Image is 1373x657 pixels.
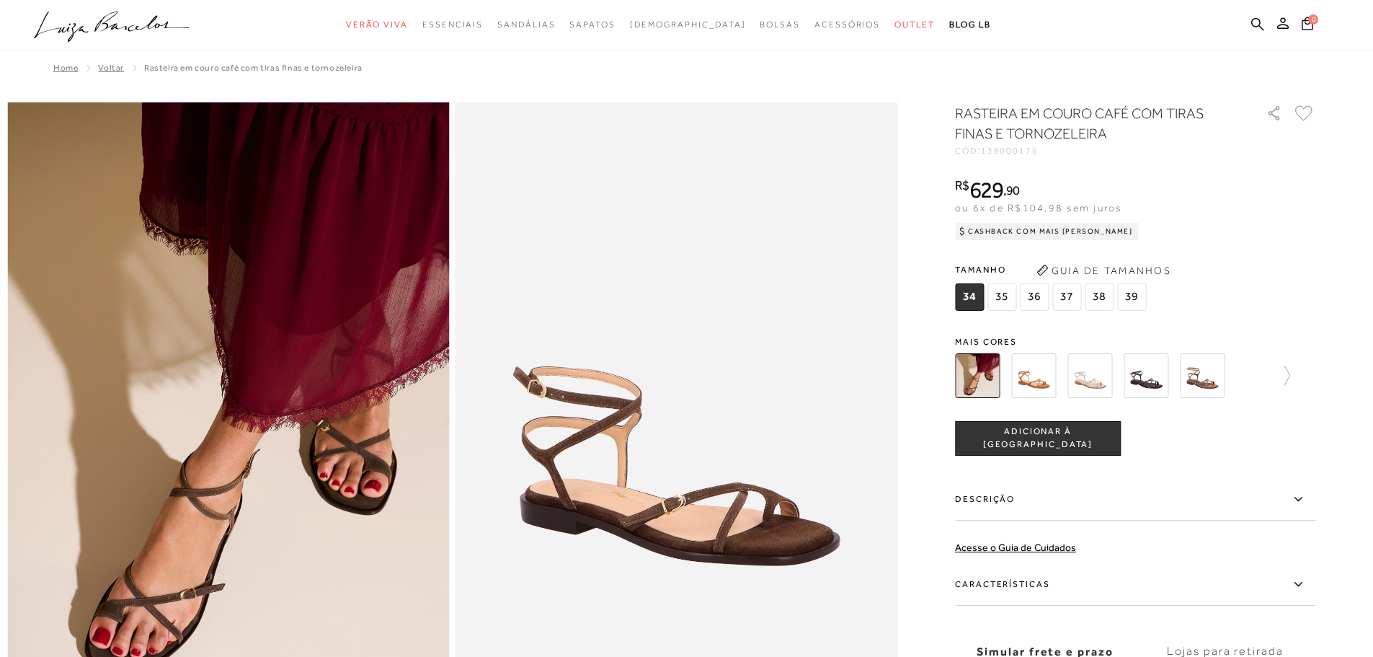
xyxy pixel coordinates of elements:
[955,223,1139,240] div: Cashback com Mais [PERSON_NAME]
[497,12,555,38] a: noSubCategoriesText
[1006,182,1020,198] span: 90
[1052,283,1081,311] span: 37
[760,19,800,30] span: Bolsas
[1011,353,1056,398] img: RASTEIRA EM COURO CARAMELO COM TIRAS FINAS E TORNOZELEIRA
[346,12,408,38] a: noSubCategoriesText
[760,12,800,38] a: noSubCategoriesText
[955,564,1315,606] label: Características
[1308,14,1318,25] span: 0
[955,146,1243,155] div: CÓD:
[1085,283,1114,311] span: 38
[814,12,880,38] a: noSubCategoriesText
[569,19,615,30] span: Sapatos
[1180,353,1225,398] img: SANDÁLIA RASTEIRA DE MULTIPLAS TIRAS CRUZADAS EM COURO CARAMELO
[1124,353,1168,398] img: SANDÁLIA RASTEIRA DE MULTIPLAS TIRAS CRUZADAS EM COURO CAFÉ
[955,353,1000,398] img: RASTEIRA EM COURO CAFÉ COM TIRAS FINAS E TORNOZELEIRA
[1003,184,1020,197] i: ,
[955,179,969,192] i: R$
[969,177,1003,203] span: 629
[955,103,1225,144] h1: RASTEIRA EM COURO CAFÉ COM TIRAS FINAS E TORNOZELEIRA
[987,283,1016,311] span: 35
[955,259,1150,281] span: Tamanho
[814,19,880,30] span: Acessórios
[1031,259,1176,282] button: Guia de Tamanhos
[422,19,483,30] span: Essenciais
[346,19,408,30] span: Verão Viva
[955,542,1076,553] a: Acesse o Guia de Cuidados
[955,421,1121,456] button: ADICIONAR À [GEOGRAPHIC_DATA]
[422,12,483,38] a: noSubCategoriesText
[1020,283,1049,311] span: 36
[1297,16,1318,35] button: 0
[894,19,935,30] span: Outlet
[630,19,746,30] span: [DEMOGRAPHIC_DATA]
[894,12,935,38] a: noSubCategoriesText
[53,63,78,73] a: Home
[955,283,984,311] span: 34
[955,479,1315,521] label: Descrição
[956,425,1120,451] span: ADICIONAR À [GEOGRAPHIC_DATA]
[1067,353,1112,398] img: RASTEIRA METALIZADA PRATA COM TIRAS FINAS E TORNOZELEIRA
[949,19,991,30] span: BLOG LB
[630,12,746,38] a: noSubCategoriesText
[497,19,555,30] span: Sandálias
[569,12,615,38] a: noSubCategoriesText
[955,202,1121,213] span: ou 6x de R$104,98 sem juros
[98,63,124,73] a: Voltar
[981,146,1039,156] span: 138000176
[955,338,1315,346] span: Mais cores
[949,12,991,38] a: BLOG LB
[1117,283,1146,311] span: 39
[144,63,363,73] span: RASTEIRA EM COURO CAFÉ COM TIRAS FINAS E TORNOZELEIRA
